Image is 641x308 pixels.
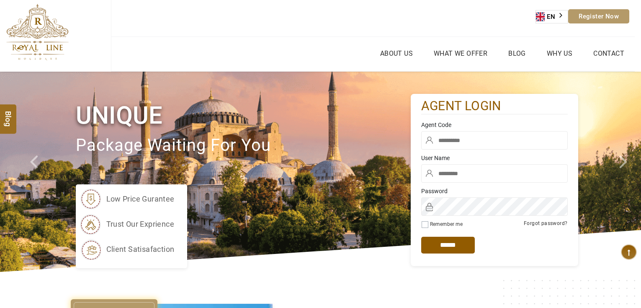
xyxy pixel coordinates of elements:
[545,47,574,60] a: Why Us
[76,132,411,160] p: package waiting for you
[609,72,641,272] a: Check next image
[6,4,69,60] img: The Royal Line Holidays
[524,220,567,226] a: Forgot password?
[378,47,415,60] a: About Us
[19,72,51,272] a: Check next prev
[80,214,175,235] li: trust our exprience
[80,239,175,260] li: client satisafaction
[535,10,568,23] div: Language
[430,221,463,227] label: Remember me
[3,111,14,118] span: Blog
[76,100,411,131] h1: Unique
[506,47,528,60] a: Blog
[421,98,568,114] h2: agent login
[591,47,626,60] a: Contact
[568,9,629,23] a: Register Now
[432,47,489,60] a: What we Offer
[536,10,568,23] a: EN
[535,10,568,23] aside: Language selected: English
[421,154,568,162] label: User Name
[421,121,568,129] label: Agent Code
[80,189,175,210] li: low price gurantee
[421,187,568,195] label: Password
